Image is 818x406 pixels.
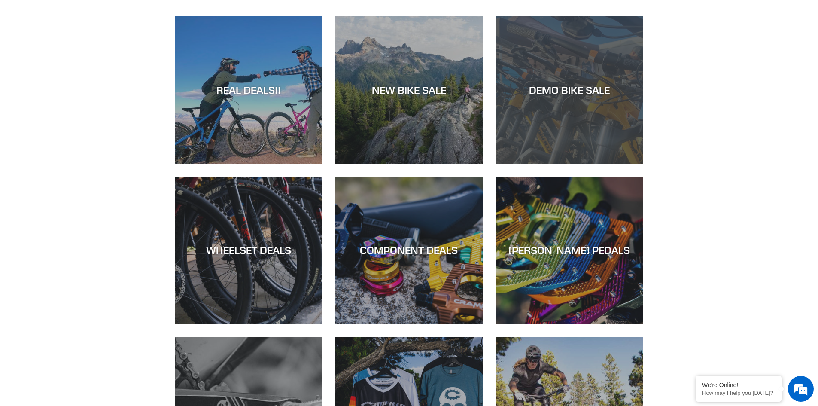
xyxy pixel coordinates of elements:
[496,244,643,256] div: [PERSON_NAME] PEDALS
[496,84,643,96] div: DEMO BIKE SALE
[335,16,483,164] a: NEW BIKE SALE
[335,244,483,256] div: COMPONENT DEALS
[702,382,775,388] div: We're Online!
[175,244,322,256] div: WHEELSET DEALS
[175,84,322,96] div: REAL DEALS!!
[175,177,322,324] a: WHEELSET DEALS
[335,177,483,324] a: COMPONENT DEALS
[175,16,322,164] a: REAL DEALS!!
[335,84,483,96] div: NEW BIKE SALE
[496,177,643,324] a: [PERSON_NAME] PEDALS
[496,16,643,164] a: DEMO BIKE SALE
[702,390,775,396] p: How may I help you today?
